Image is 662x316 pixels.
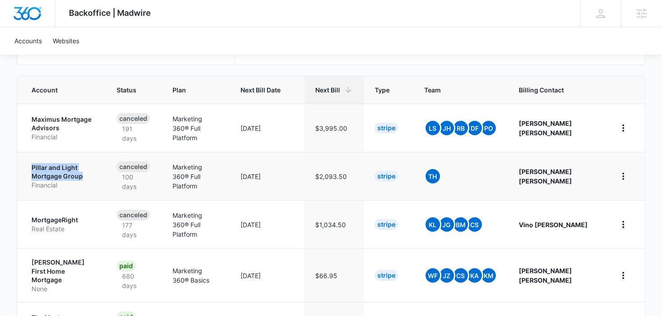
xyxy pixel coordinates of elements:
p: Financial [32,181,95,190]
p: Marketing 360® Full Platform [172,162,219,191]
span: CS [453,268,468,283]
span: WF [426,268,440,283]
p: Marketing 360® Basics [172,266,219,285]
span: Account [32,85,82,95]
div: Canceled [117,161,150,172]
a: Maximus Mortgage AdvisorsFinancial [32,115,95,142]
span: LS [426,121,440,135]
span: Next Bill [315,85,340,95]
div: Stripe [375,270,398,281]
td: $2,093.50 [304,152,364,200]
p: None [32,284,95,293]
strong: [PERSON_NAME] [PERSON_NAME] [519,119,572,137]
a: MortgageRightReal Estate [32,215,95,233]
td: [DATE] [230,104,304,152]
span: RB [453,121,468,135]
span: Team [424,85,484,95]
button: home [616,217,630,232]
span: JH [440,121,454,135]
td: $1,034.50 [304,200,364,248]
span: PO [481,121,496,135]
div: Canceled [117,210,150,220]
span: KM [481,268,496,283]
p: Financial [32,133,95,142]
button: home [616,169,630,183]
span: Type [375,85,390,95]
p: Maximus Mortgage Advisors [32,115,95,133]
span: CS [467,217,482,232]
p: Pillar and Light Mortgage Group [32,163,95,181]
div: Stripe [375,219,398,230]
p: 191 days [117,124,151,143]
td: [DATE] [230,200,304,248]
td: $3,995.00 [304,104,364,152]
p: [PERSON_NAME] First Home Mortgage [32,258,95,284]
div: Paid [117,261,136,271]
p: Marketing 360® Full Platform [172,211,219,239]
strong: [PERSON_NAME] [PERSON_NAME] [519,168,572,185]
p: 100 days [117,172,151,191]
div: Stripe [375,171,398,182]
p: 680 days [117,271,151,290]
p: Real Estate [32,224,95,234]
td: [DATE] [230,248,304,302]
p: MortgageRight [32,215,95,224]
span: Next Bill Date [240,85,281,95]
span: JZ [440,268,454,283]
span: Billing Contact [519,85,594,95]
strong: Vino [PERSON_NAME] [519,221,588,229]
div: Canceled [117,113,150,124]
span: Plan [172,85,219,95]
p: 177 days [117,220,151,239]
p: Marketing 360® Full Platform [172,114,219,142]
div: Stripe [375,123,398,133]
td: $66.95 [304,248,364,302]
span: KA [467,268,482,283]
a: Websites [47,27,85,55]
span: TH [426,169,440,183]
strong: [PERSON_NAME] [PERSON_NAME] [519,267,572,284]
a: Pillar and Light Mortgage GroupFinancial [32,163,95,190]
span: KL [426,217,440,232]
span: Backoffice | Madwire [69,8,151,18]
span: DF [467,121,482,135]
a: Accounts [9,27,47,55]
a: [PERSON_NAME] First Home MortgageNone [32,258,95,293]
span: JG [440,217,454,232]
button: home [616,268,630,283]
td: [DATE] [230,152,304,200]
span: Status [117,85,138,95]
span: BM [453,217,468,232]
button: home [616,121,630,135]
